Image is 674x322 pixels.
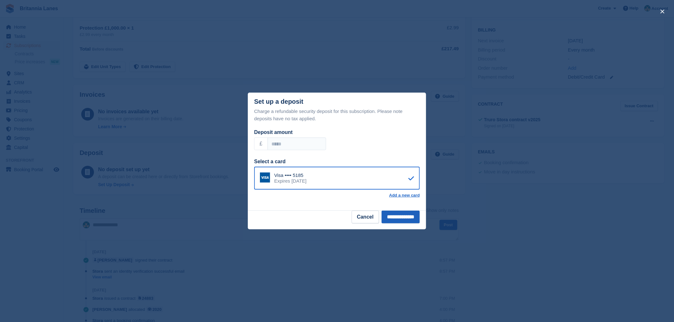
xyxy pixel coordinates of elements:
div: Set up a deposit [254,98,303,105]
div: Select a card [254,158,420,165]
button: close [657,6,668,17]
button: Cancel [352,211,379,223]
div: Expires [DATE] [274,178,306,184]
label: Deposit amount [254,129,293,135]
p: Charge a refundable security deposit for this subscription. Please note deposits have no tax appl... [254,108,420,122]
a: Add a new card [389,193,420,198]
img: Visa Logo [260,172,270,183]
div: Visa •••• 5185 [274,172,306,178]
